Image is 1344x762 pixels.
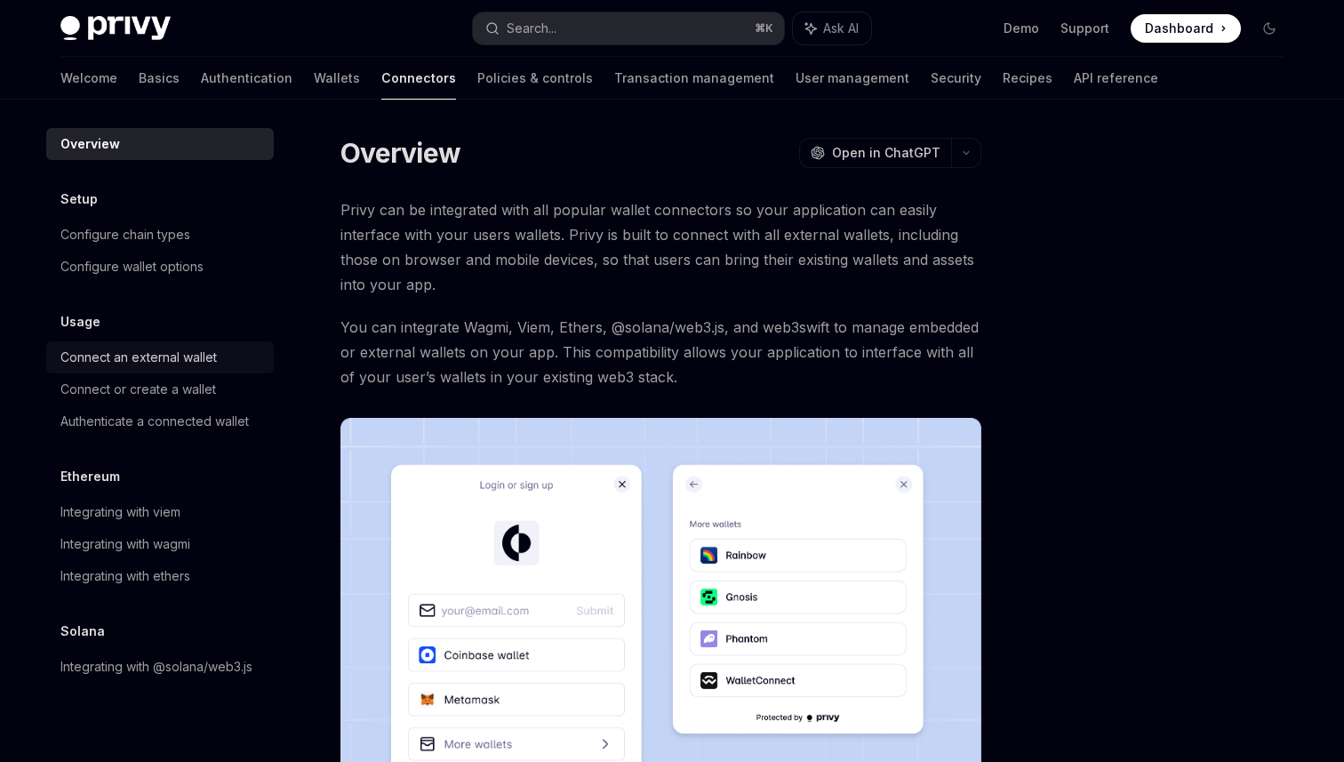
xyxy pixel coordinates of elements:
[60,311,100,333] h5: Usage
[796,57,909,100] a: User management
[60,501,180,523] div: Integrating with viem
[340,197,981,297] span: Privy can be integrated with all popular wallet connectors so your application can easily interfa...
[473,12,784,44] button: Search...⌘K
[46,341,274,373] a: Connect an external wallet
[46,373,274,405] a: Connect or create a wallet
[1255,14,1284,43] button: Toggle dark mode
[60,188,98,210] h5: Setup
[340,137,460,169] h1: Overview
[46,651,274,683] a: Integrating with @solana/web3.js
[1074,57,1158,100] a: API reference
[46,251,274,283] a: Configure wallet options
[60,347,217,368] div: Connect an external wallet
[931,57,981,100] a: Security
[507,18,556,39] div: Search...
[832,144,940,162] span: Open in ChatGPT
[755,21,773,36] span: ⌘ K
[46,219,274,251] a: Configure chain types
[60,565,190,587] div: Integrating with ethers
[1060,20,1109,37] a: Support
[60,656,252,678] div: Integrating with @solana/web3.js
[1004,20,1039,37] a: Demo
[60,533,190,555] div: Integrating with wagmi
[1003,57,1052,100] a: Recipes
[201,57,292,100] a: Authentication
[381,57,456,100] a: Connectors
[799,138,951,168] button: Open in ChatGPT
[314,57,360,100] a: Wallets
[793,12,871,44] button: Ask AI
[614,57,774,100] a: Transaction management
[60,466,120,487] h5: Ethereum
[823,20,859,37] span: Ask AI
[60,16,171,41] img: dark logo
[139,57,180,100] a: Basics
[46,405,274,437] a: Authenticate a connected wallet
[60,57,117,100] a: Welcome
[60,224,190,245] div: Configure chain types
[1131,14,1241,43] a: Dashboard
[46,128,274,160] a: Overview
[60,411,249,432] div: Authenticate a connected wallet
[60,133,120,155] div: Overview
[1145,20,1213,37] span: Dashboard
[46,528,274,560] a: Integrating with wagmi
[340,315,981,389] span: You can integrate Wagmi, Viem, Ethers, @solana/web3.js, and web3swift to manage embedded or exter...
[46,496,274,528] a: Integrating with viem
[60,379,216,400] div: Connect or create a wallet
[46,560,274,592] a: Integrating with ethers
[60,621,105,642] h5: Solana
[60,256,204,277] div: Configure wallet options
[477,57,593,100] a: Policies & controls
